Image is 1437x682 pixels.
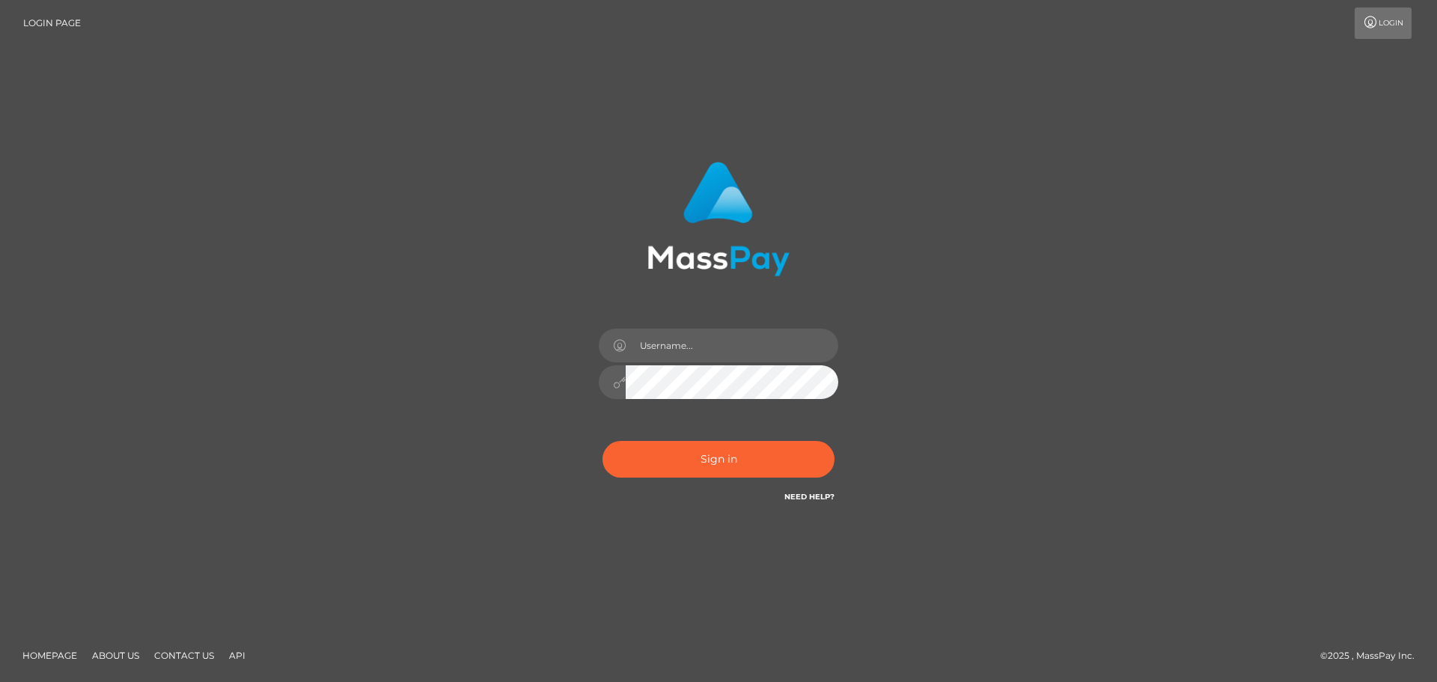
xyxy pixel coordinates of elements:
img: MassPay Login [647,162,790,276]
button: Sign in [602,441,835,478]
a: API [223,644,251,667]
a: Need Help? [784,492,835,502]
a: Login Page [23,7,81,39]
input: Username... [626,329,838,362]
a: Contact Us [148,644,220,667]
a: Login [1355,7,1412,39]
div: © 2025 , MassPay Inc. [1320,648,1426,664]
a: Homepage [16,644,83,667]
a: About Us [86,644,145,667]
